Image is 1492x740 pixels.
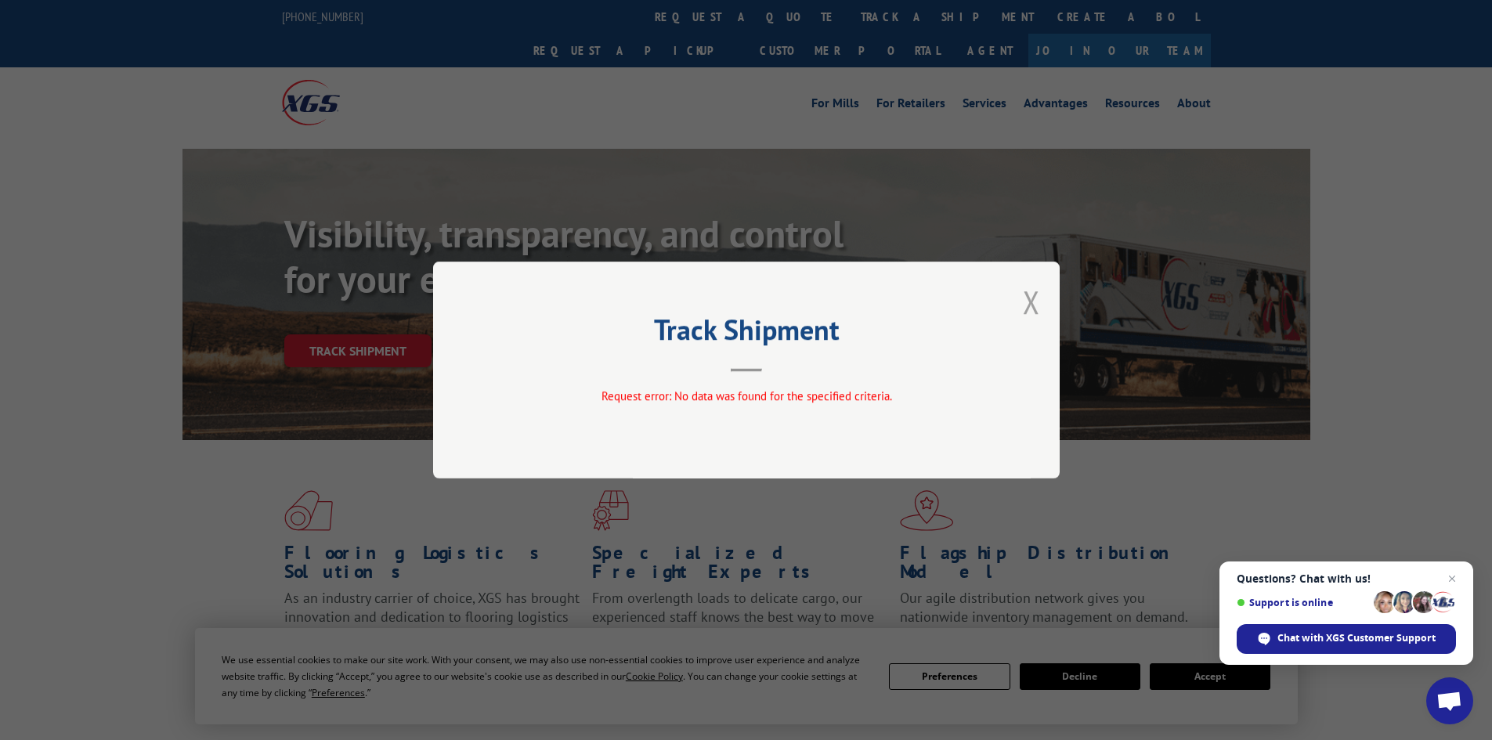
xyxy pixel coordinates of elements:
[511,319,981,348] h2: Track Shipment
[1237,624,1456,654] div: Chat with XGS Customer Support
[601,388,891,403] span: Request error: No data was found for the specified criteria.
[1237,597,1368,608] span: Support is online
[1237,572,1456,585] span: Questions? Chat with us!
[1426,677,1473,724] div: Open chat
[1023,281,1040,323] button: Close modal
[1277,631,1436,645] span: Chat with XGS Customer Support
[1443,569,1461,588] span: Close chat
